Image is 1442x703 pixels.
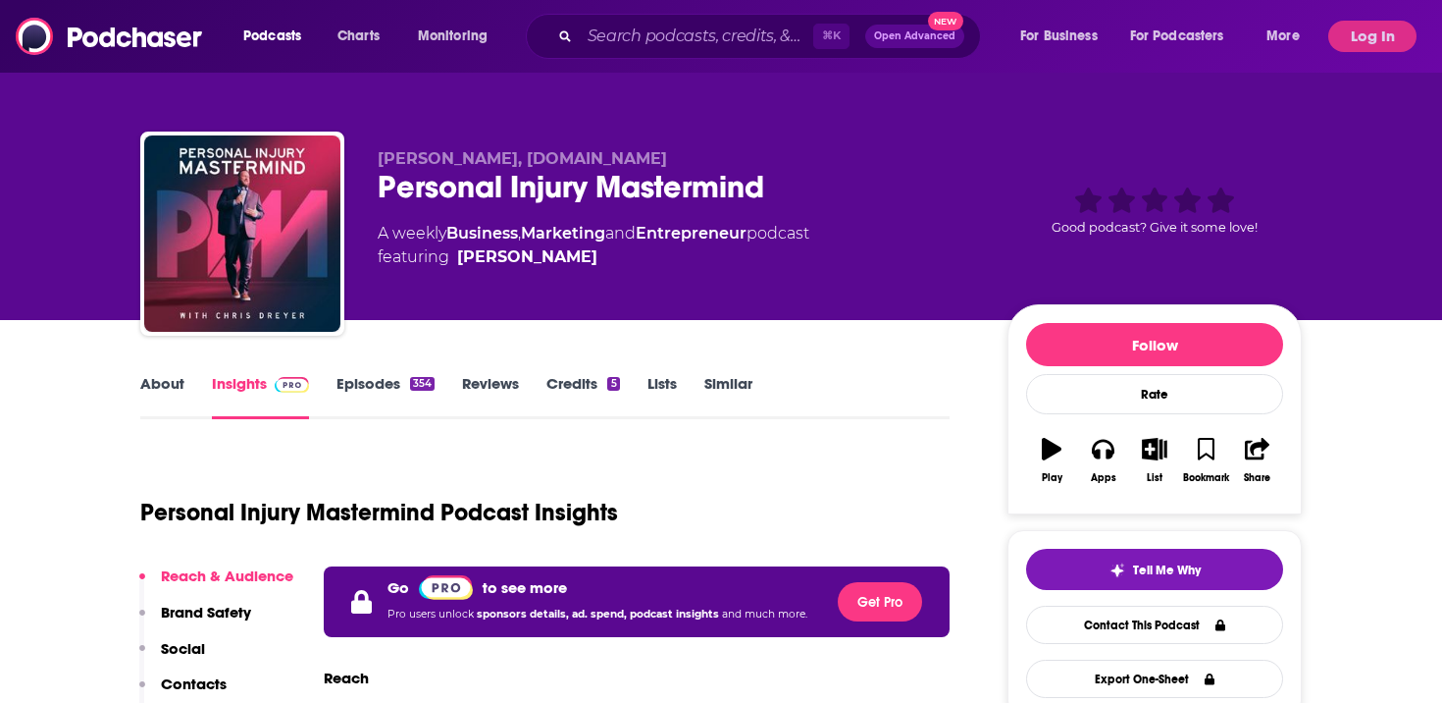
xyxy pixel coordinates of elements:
a: Reviews [462,374,519,419]
div: Good podcast? Give it some love! [1007,149,1302,271]
p: Brand Safety [161,603,251,622]
span: sponsors details, ad. spend, podcast insights [477,608,722,621]
span: Good podcast? Give it some love! [1052,220,1258,235]
p: Reach & Audience [161,567,293,585]
img: Personal Injury Mastermind [144,135,340,332]
span: More [1266,23,1300,50]
a: Pro website [419,574,473,600]
p: Social [161,639,205,658]
h1: Personal Injury Mastermind Podcast Insights [140,498,618,527]
span: Charts [337,23,380,50]
button: Reach & Audience [139,567,293,603]
h3: Reach [324,669,369,687]
img: Podchaser Pro [419,575,473,600]
p: Contacts [161,675,227,693]
button: Open AdvancedNew [865,25,964,48]
div: Share [1244,472,1270,484]
div: List [1147,472,1162,484]
div: 354 [410,377,435,391]
button: Share [1232,425,1283,496]
img: Podchaser - Follow, Share and Rate Podcasts [16,18,204,55]
button: Log In [1328,21,1416,52]
p: to see more [483,578,567,597]
img: Podchaser Pro [275,377,309,393]
div: Play [1042,472,1062,484]
button: List [1129,425,1180,496]
button: open menu [1253,21,1324,52]
div: Search podcasts, credits, & more... [544,14,1000,59]
button: Get Pro [838,582,922,622]
img: tell me why sparkle [1109,563,1125,578]
button: Play [1026,425,1077,496]
div: A weekly podcast [378,222,809,269]
a: Contact This Podcast [1026,606,1283,644]
span: , [518,224,521,243]
div: 5 [607,377,619,391]
span: For Podcasters [1130,23,1224,50]
span: Podcasts [243,23,301,50]
span: and [605,224,636,243]
button: open menu [1006,21,1122,52]
a: Chris Dreyer [457,245,597,269]
button: Social [139,639,205,676]
span: Monitoring [418,23,488,50]
a: InsightsPodchaser Pro [212,374,309,419]
button: Export One-Sheet [1026,660,1283,698]
a: Lists [647,374,677,419]
span: Tell Me Why [1133,563,1201,578]
button: tell me why sparkleTell Me Why [1026,549,1283,590]
span: ⌘ K [813,24,850,49]
div: Apps [1091,472,1116,484]
span: New [928,12,963,30]
a: Episodes354 [336,374,435,419]
a: Entrepreneur [636,224,747,243]
p: Pro users unlock and much more. [387,600,807,629]
span: [PERSON_NAME], [DOMAIN_NAME] [378,149,667,168]
p: Go [387,578,409,597]
span: Open Advanced [874,31,955,41]
button: Apps [1077,425,1128,496]
a: Similar [704,374,752,419]
button: Brand Safety [139,603,251,639]
a: Charts [325,21,391,52]
span: For Business [1020,23,1098,50]
button: open menu [1117,21,1253,52]
a: Marketing [521,224,605,243]
button: open menu [404,21,513,52]
button: Follow [1026,323,1283,366]
a: About [140,374,184,419]
a: Business [446,224,518,243]
a: Credits5 [546,374,619,419]
button: Bookmark [1180,425,1231,496]
div: Rate [1026,374,1283,414]
input: Search podcasts, credits, & more... [580,21,813,52]
div: Bookmark [1183,472,1229,484]
button: open menu [230,21,327,52]
span: featuring [378,245,809,269]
